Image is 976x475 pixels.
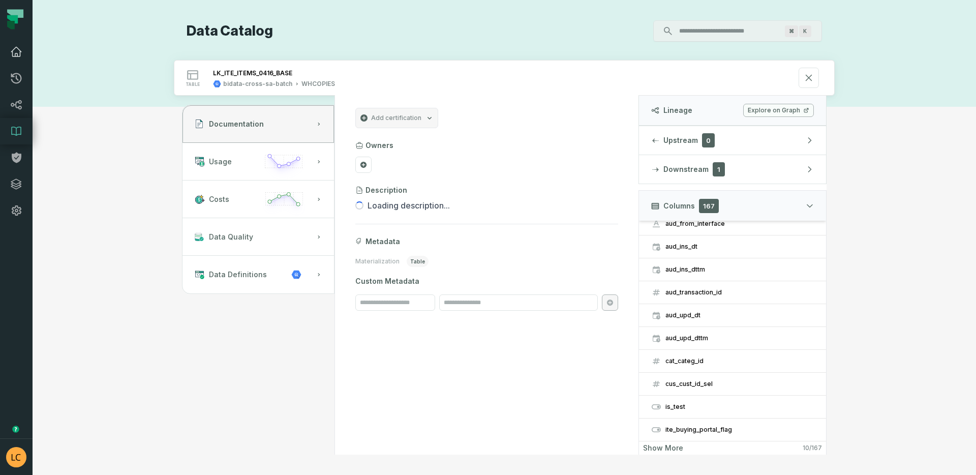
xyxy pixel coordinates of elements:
[702,133,715,147] span: 0
[11,425,20,434] div: Tooltip anchor
[355,108,438,128] button: Add certification
[639,396,826,418] button: is_test
[371,114,421,122] span: Add certification
[365,140,393,151] h3: Owners
[209,194,229,204] span: Costs
[665,220,814,228] div: aud_from_interface
[638,190,827,221] button: Columns167
[639,235,826,258] button: aud_ins_dt
[663,135,698,145] span: Upstream
[785,25,798,37] span: Press ⌘ + K to focus the search bar
[209,157,232,167] span: Usage
[174,61,834,95] button: tablebidata-cross-sa-batchWHCOPIES
[301,80,335,88] div: WHCOPIES
[663,201,695,211] span: Columns
[209,270,267,280] span: Data Definitions
[665,334,814,342] div: aud_upd_dttm
[699,199,719,213] span: 167
[639,327,826,349] button: aud_upd_dttm
[6,447,26,467] img: avatar of Luis Martinez Cruz
[639,155,826,184] button: Downstream1
[663,164,709,174] span: Downstream
[743,104,814,117] a: Explore on Graph
[368,199,450,212] span: Loading description...
[651,242,661,252] span: date
[643,443,683,453] span: Show more
[407,256,429,267] span: table
[663,105,692,115] span: Lineage
[639,350,826,372] button: cat_categ_id
[355,257,400,265] span: Materialization
[223,80,292,88] div: bidata-cross-sa-batch
[651,356,661,366] span: integer
[665,265,814,274] div: aud_ins_dttm
[639,258,826,281] button: aud_ins_dttm
[639,373,826,395] button: cus_cust_id_sel
[639,419,826,441] button: ite_buying_portal_flag
[186,82,200,87] span: table
[665,288,814,296] div: aud_transaction_id
[639,441,826,455] button: Show more10/167
[665,403,814,411] div: is_test
[651,310,661,320] span: date
[665,380,814,388] div: cus_cust_id_sel
[665,243,814,251] div: aud_ins_dt
[209,232,253,242] span: Data Quality
[651,219,661,229] span: string
[651,379,661,389] span: integer
[639,213,826,235] button: aud_from_interface
[365,185,407,195] h3: Description
[355,276,618,286] span: Custom Metadata
[213,69,292,77] div: LK_ITE_ITEMS_0416_BASE
[651,333,661,343] span: timestamp
[665,426,814,434] div: ite_buying_portal_flag
[639,281,826,304] button: aud_transaction_id
[209,119,264,129] span: Documentation
[665,357,814,365] div: cat_categ_id
[799,25,811,37] span: Press ⌘ + K to focus the search bar
[713,162,725,176] span: 1
[651,402,661,412] span: boolean
[639,304,826,326] button: aud_upd_dt
[651,287,661,298] span: decimal
[651,264,661,275] span: timestamp
[187,22,273,40] h1: Data Catalog
[803,444,822,452] span: 10 / 167
[365,236,400,247] span: Metadata
[651,425,661,435] span: boolean
[665,311,814,319] div: aud_upd_dt
[639,126,826,155] button: Upstream0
